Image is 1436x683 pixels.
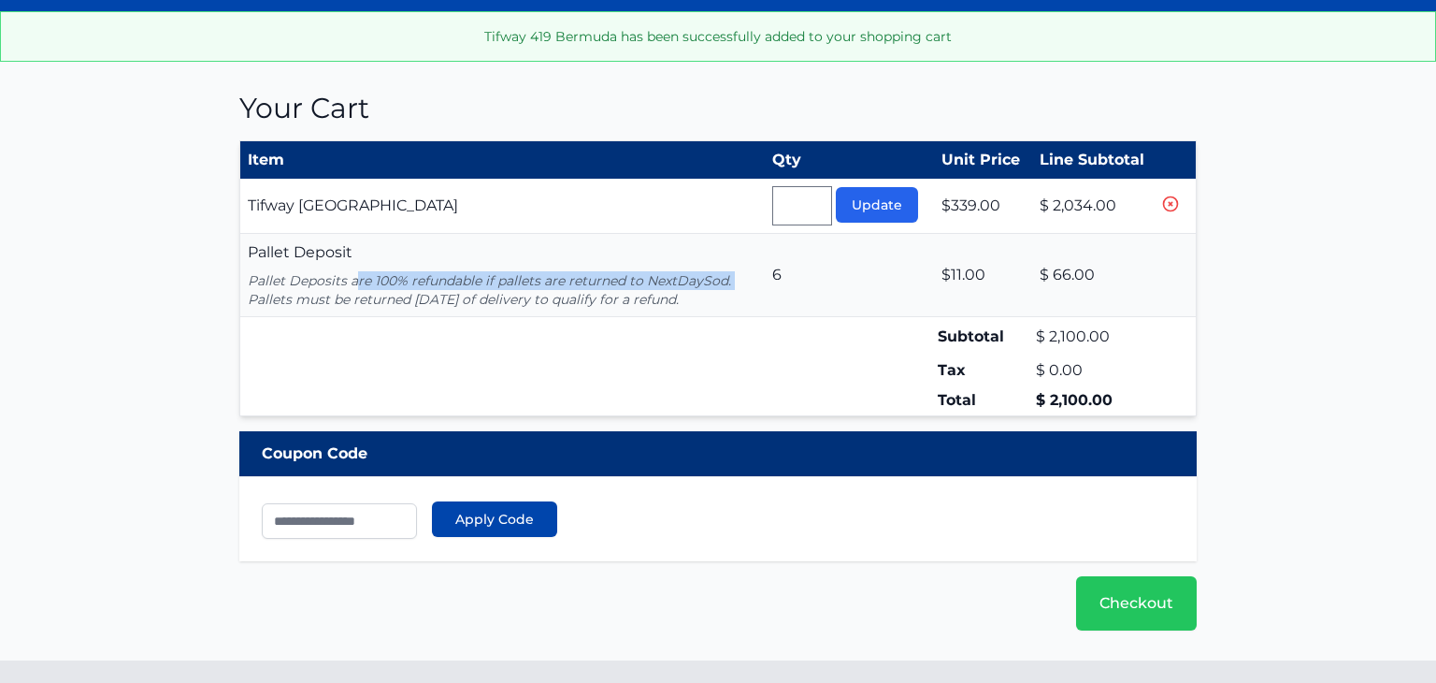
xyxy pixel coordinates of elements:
[1076,576,1197,631] a: Checkout
[240,234,765,317] td: Pallet Deposit
[1032,179,1158,234] td: $ 2,034.00
[836,187,918,223] button: Update
[1032,141,1158,180] th: Line Subtotal
[1032,356,1158,385] td: $ 0.00
[934,179,1032,234] td: $339.00
[16,27,1420,46] p: Tifway 419 Bermuda has been successfully added to your shopping cart
[934,234,1032,317] td: $11.00
[934,385,1032,416] td: Total
[1032,234,1158,317] td: $ 66.00
[934,356,1032,385] td: Tax
[455,510,534,529] span: Apply Code
[934,317,1032,356] td: Subtotal
[934,141,1032,180] th: Unit Price
[1032,385,1158,416] td: $ 2,100.00
[1032,317,1158,356] td: $ 2,100.00
[765,141,934,180] th: Qty
[240,179,765,234] td: Tifway [GEOGRAPHIC_DATA]
[239,92,1197,125] h1: Your Cart
[432,501,557,537] button: Apply Code
[239,431,1197,476] div: Coupon Code
[765,234,934,317] td: 6
[240,141,765,180] th: Item
[248,271,757,309] p: Pallet Deposits are 100% refundable if pallets are returned to NextDaySod. Pallets must be return...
